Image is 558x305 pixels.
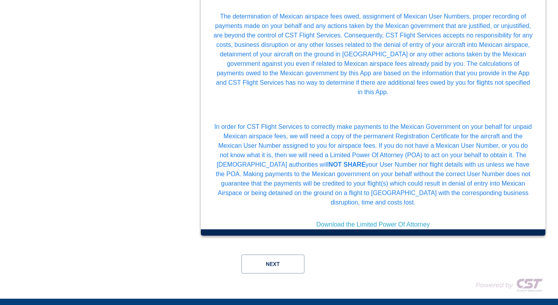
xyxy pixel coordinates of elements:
[201,12,545,97] typography: The determination of Mexican airspace fees owed, assignment of Mexican User Numbers, proper recor...
[316,220,430,229] a: Download the Limited Power Of Attorney
[467,275,545,295] img: COMPANY LOGO
[201,122,545,207] typography: In order for CST Flight Services to correctly make payments to the Mexican Government on your beh...
[328,161,365,168] b: NOT SHARE
[241,255,304,273] button: Next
